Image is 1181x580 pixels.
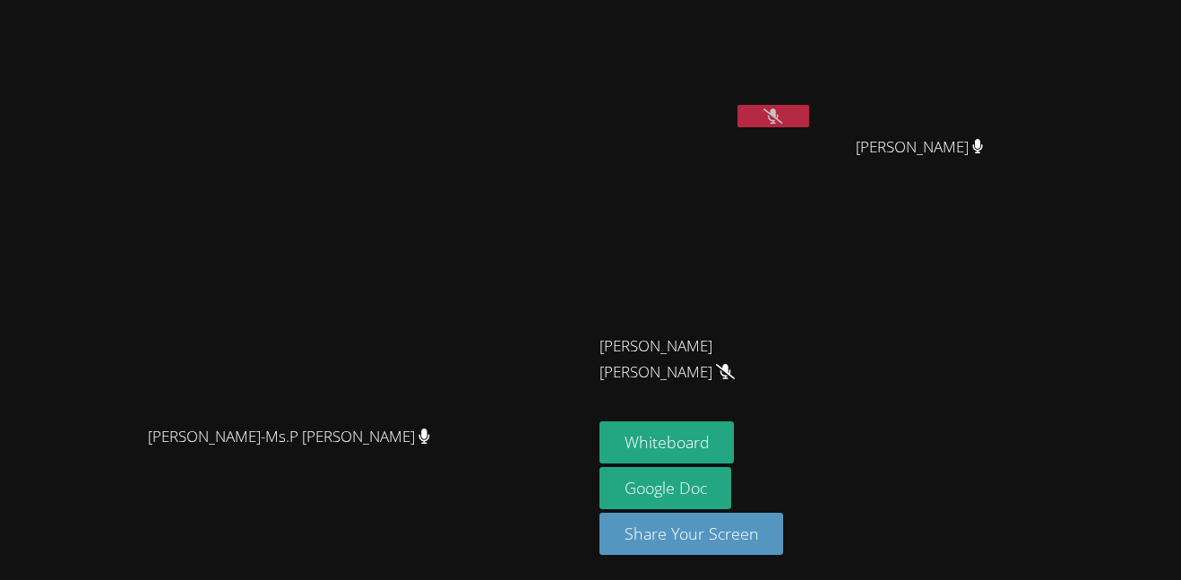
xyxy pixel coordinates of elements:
[599,467,732,509] a: Google Doc
[599,333,798,385] span: [PERSON_NAME] [PERSON_NAME]
[148,424,430,450] span: [PERSON_NAME]-Ms.P [PERSON_NAME]
[856,134,984,160] span: [PERSON_NAME]
[599,421,735,463] button: Whiteboard
[599,513,784,555] button: Share Your Screen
